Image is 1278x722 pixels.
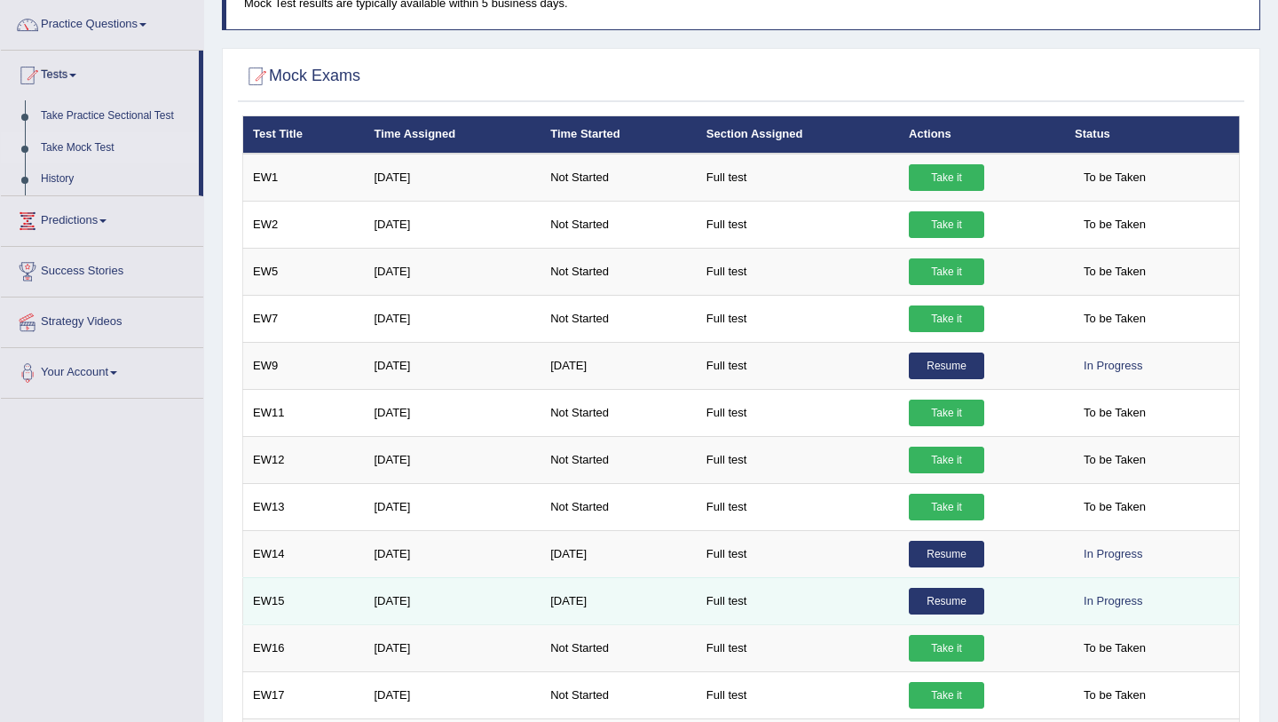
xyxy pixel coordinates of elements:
[243,389,365,436] td: EW11
[364,577,540,624] td: [DATE]
[909,400,984,426] a: Take it
[1,51,199,95] a: Tests
[364,389,540,436] td: [DATE]
[243,248,365,295] td: EW5
[364,248,540,295] td: [DATE]
[1075,305,1155,332] span: To be Taken
[1075,211,1155,238] span: To be Taken
[243,342,365,389] td: EW9
[697,577,899,624] td: Full test
[909,258,984,285] a: Take it
[1075,164,1155,191] span: To be Taken
[697,201,899,248] td: Full test
[1065,116,1239,154] th: Status
[540,116,697,154] th: Time Started
[33,132,199,164] a: Take Mock Test
[909,682,984,709] a: Take it
[1075,447,1155,473] span: To be Taken
[364,530,540,577] td: [DATE]
[1075,588,1151,615] div: In Progress
[364,483,540,530] td: [DATE]
[243,295,365,342] td: EW7
[540,483,697,530] td: Not Started
[33,100,199,132] a: Take Practice Sectional Test
[243,577,365,624] td: EW15
[540,154,697,202] td: Not Started
[540,201,697,248] td: Not Started
[1075,541,1151,567] div: In Progress
[909,635,984,662] a: Take it
[540,389,697,436] td: Not Started
[540,671,697,718] td: Not Started
[364,201,540,248] td: [DATE]
[540,295,697,342] td: Not Started
[909,164,984,191] a: Take it
[540,530,697,577] td: [DATE]
[243,436,365,483] td: EW12
[243,201,365,248] td: EW2
[697,154,899,202] td: Full test
[899,116,1065,154] th: Actions
[364,154,540,202] td: [DATE]
[1075,258,1155,285] span: To be Taken
[909,588,984,615] a: Resume
[242,63,360,90] h2: Mock Exams
[697,342,899,389] td: Full test
[540,248,697,295] td: Not Started
[697,295,899,342] td: Full test
[243,483,365,530] td: EW13
[364,295,540,342] td: [DATE]
[364,116,540,154] th: Time Assigned
[1075,353,1151,379] div: In Progress
[243,624,365,671] td: EW16
[697,116,899,154] th: Section Assigned
[909,541,984,567] a: Resume
[697,671,899,718] td: Full test
[364,342,540,389] td: [DATE]
[364,436,540,483] td: [DATE]
[909,494,984,520] a: Take it
[909,447,984,473] a: Take it
[697,483,899,530] td: Full test
[540,624,697,671] td: Not Started
[1,348,203,393] a: Your Account
[243,530,365,577] td: EW14
[1075,400,1155,426] span: To be Taken
[1,298,203,342] a: Strategy Videos
[697,530,899,577] td: Full test
[1,196,203,241] a: Predictions
[909,353,984,379] a: Resume
[1,247,203,291] a: Success Stories
[540,342,697,389] td: [DATE]
[697,436,899,483] td: Full test
[909,211,984,238] a: Take it
[697,624,899,671] td: Full test
[243,154,365,202] td: EW1
[697,248,899,295] td: Full test
[540,436,697,483] td: Not Started
[243,671,365,718] td: EW17
[1075,635,1155,662] span: To be Taken
[1075,682,1155,709] span: To be Taken
[540,577,697,624] td: [DATE]
[364,671,540,718] td: [DATE]
[909,305,984,332] a: Take it
[243,116,365,154] th: Test Title
[1075,494,1155,520] span: To be Taken
[364,624,540,671] td: [DATE]
[697,389,899,436] td: Full test
[33,163,199,195] a: History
